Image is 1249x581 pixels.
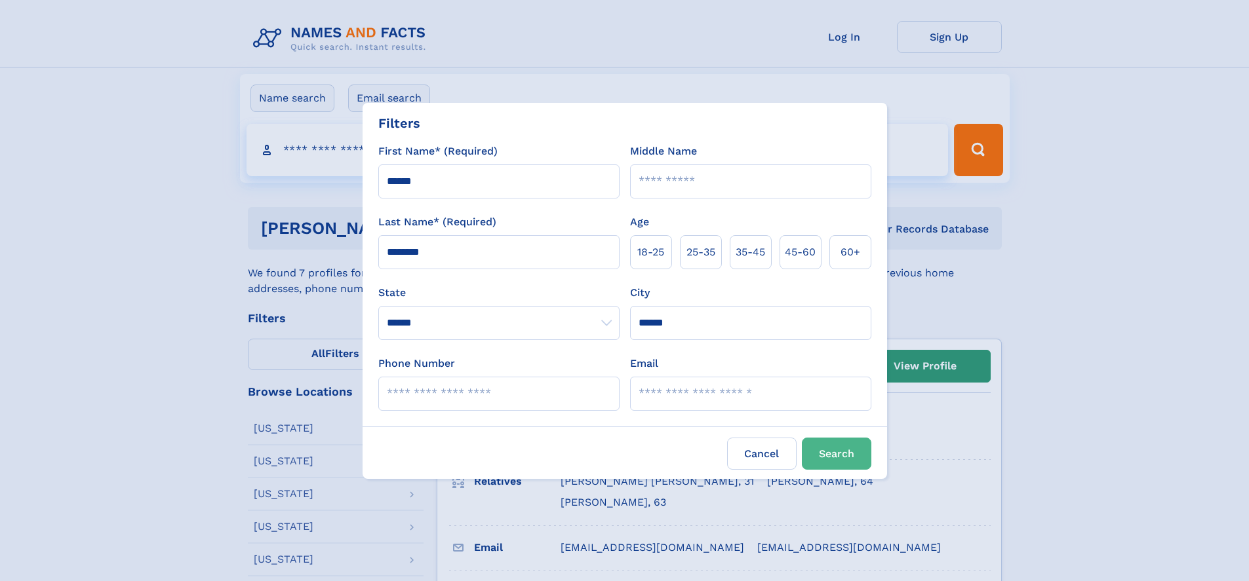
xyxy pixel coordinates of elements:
span: 60+ [841,244,860,260]
label: State [378,285,620,301]
label: Phone Number [378,356,455,371]
span: 35‑45 [736,244,765,260]
span: 25‑35 [686,244,715,260]
button: Search [802,438,871,470]
span: 18‑25 [637,244,664,260]
label: Email [630,356,658,371]
label: Age [630,214,649,230]
span: 45‑60 [785,244,816,260]
label: Cancel [727,438,797,470]
label: First Name* (Required) [378,143,498,159]
div: Filters [378,113,420,133]
label: City [630,285,650,301]
label: Last Name* (Required) [378,214,496,230]
label: Middle Name [630,143,697,159]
